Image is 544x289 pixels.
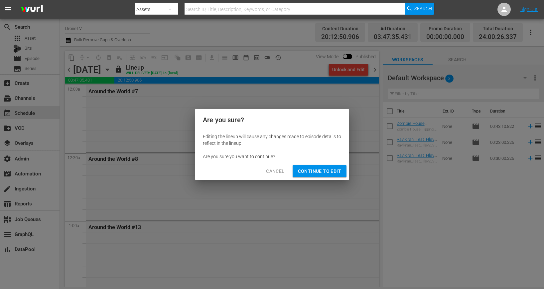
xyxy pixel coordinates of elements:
[4,5,12,13] span: menu
[266,167,284,175] span: Cancel
[261,165,290,177] button: Cancel
[293,165,346,177] button: Continue to Edit
[520,7,538,12] a: Sign Out
[203,115,341,125] h2: Are you sure?
[203,153,341,160] div: Are you sure you want to continue?
[298,167,341,175] span: Continue to Edit
[16,2,48,17] img: ans4CAIJ8jUAAAAAAAAAAAAAAAAAAAAAAAAgQb4GAAAAAAAAAAAAAAAAAAAAAAAAJMjXAAAAAAAAAAAAAAAAAAAAAAAAgAT5G...
[414,3,432,15] span: Search
[203,133,341,146] div: Editing the lineup will cause any changes made to episode details to reflect in the lineup.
